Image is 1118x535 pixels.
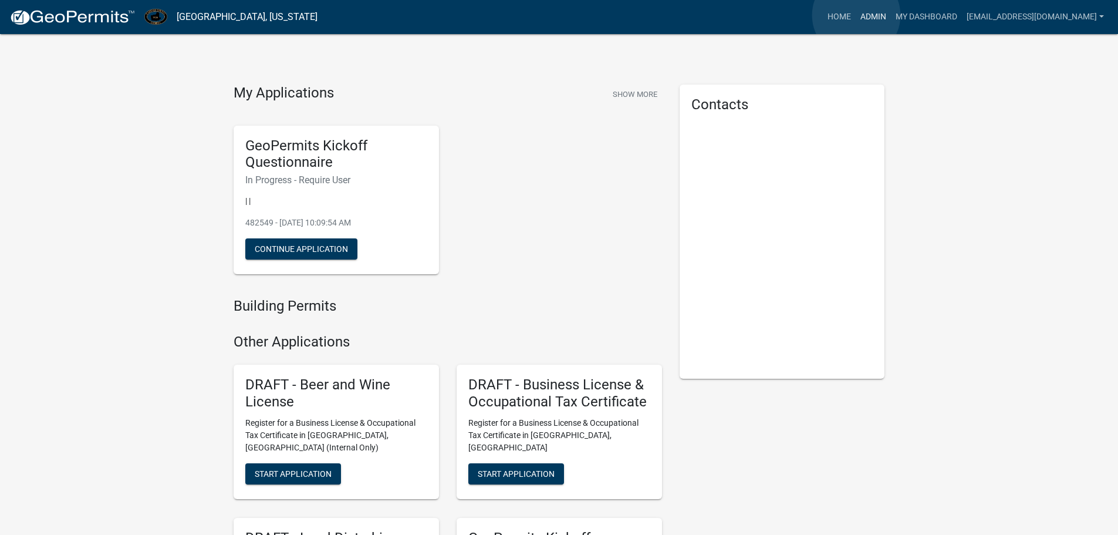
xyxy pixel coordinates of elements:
a: My Dashboard [891,6,962,28]
h6: In Progress - Require User [245,174,427,186]
h5: DRAFT - Business License & Occupational Tax Certificate [468,376,650,410]
p: 482549 - [DATE] 10:09:54 AM [245,217,427,229]
img: Carroll County, Georgia [144,9,167,25]
p: Register for a Business License & Occupational Tax Certificate in [GEOGRAPHIC_DATA], [GEOGRAPHIC_... [468,417,650,454]
button: Show More [608,85,662,104]
h5: Contacts [691,96,873,113]
button: Start Application [468,463,564,484]
h5: DRAFT - Beer and Wine License [245,376,427,410]
p: Register for a Business License & Occupational Tax Certificate in [GEOGRAPHIC_DATA], [GEOGRAPHIC_... [245,417,427,454]
h4: Other Applications [234,334,662,351]
button: Continue Application [245,238,357,260]
h4: My Applications [234,85,334,102]
a: Home [823,6,856,28]
span: Start Application [255,469,332,479]
span: Start Application [478,469,555,479]
p: | | [245,195,427,207]
h5: GeoPermits Kickoff Questionnaire [245,137,427,171]
button: Start Application [245,463,341,484]
a: [EMAIL_ADDRESS][DOMAIN_NAME] [962,6,1109,28]
h4: Building Permits [234,298,662,315]
a: Admin [856,6,891,28]
a: [GEOGRAPHIC_DATA], [US_STATE] [177,7,318,27]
